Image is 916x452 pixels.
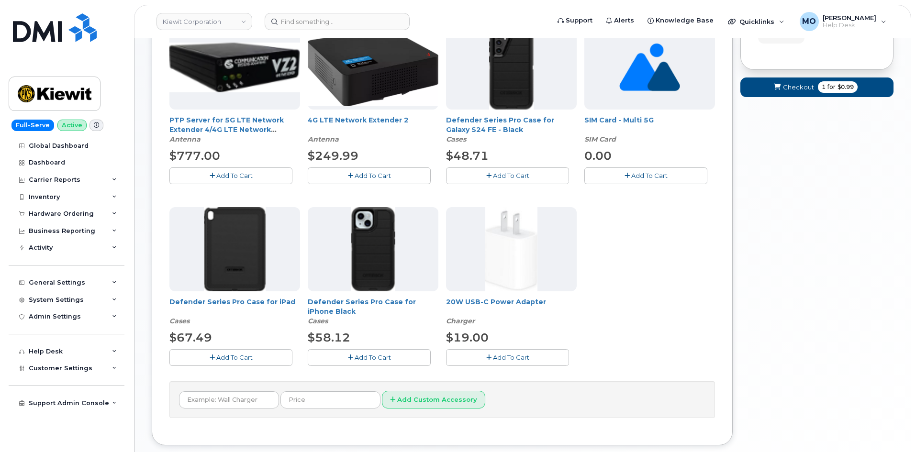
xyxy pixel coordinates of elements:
a: Support [551,11,599,30]
a: Defender Series Pro Case for iPad [169,298,295,306]
span: for [826,83,838,91]
span: Add To Cart [216,353,253,361]
span: Alerts [614,16,634,25]
em: Cases [446,135,466,143]
a: Defender Series Pro Case for Galaxy S24 FE - Black [446,116,554,134]
span: Add To Cart [355,172,391,179]
div: Defender Series Pro Case for iPhone Black [308,297,438,326]
a: SIM Card - Multi 5G [584,116,654,124]
a: Alerts [599,11,641,30]
span: Support [566,16,592,25]
button: Add To Cart [584,167,707,184]
span: Knowledge Base [656,16,714,25]
img: 4glte_extender.png [308,29,438,106]
iframe: Messenger Launcher [874,410,909,445]
div: 20W USB-C Power Adapter [446,297,577,326]
a: Defender Series Pro Case for iPhone Black [308,298,416,316]
input: Price [280,391,380,408]
div: Defender Series Pro Case for iPad [169,297,300,326]
button: Checkout 1 for $0.99 [740,77,894,97]
img: no_image_found-2caef05468ed5679b831cfe6fc140e25e0c280774317ffc20a367ab7fd17291e.png [619,25,680,110]
span: Add To Cart [216,172,253,179]
span: $249.99 [308,149,358,163]
img: apple20w.jpg [485,207,537,291]
a: PTP Server for 5G LTE Network Extender 4/4G LTE Network Extender 3 [169,116,284,143]
a: 4G LTE Network Extender 2 [308,116,409,124]
div: Mark Oyekunie [793,12,893,31]
div: Defender Series Pro Case for Galaxy S24 FE - Black [446,115,577,144]
span: MO [802,16,816,27]
div: SIM Card - Multi 5G [584,115,715,144]
span: $777.00 [169,149,220,163]
button: Add To Cart [308,167,431,184]
em: SIM Card [584,135,616,143]
span: $67.49 [169,331,212,344]
a: Kiewit Corporation [156,13,252,30]
img: defenders23fe.png [489,25,533,110]
button: Add To Cart [169,167,292,184]
div: Quicklinks [721,12,791,31]
button: Add To Cart [446,349,569,366]
img: defenderiphone14.png [351,207,396,291]
button: Add To Cart [169,349,292,366]
input: Example: Wall Charger [179,391,279,408]
button: Add To Cart [308,349,431,366]
span: Checkout [783,83,814,92]
span: 1 [822,83,826,91]
span: 0.00 [584,149,612,163]
em: Charger [446,317,475,325]
a: Knowledge Base [641,11,720,30]
img: Casa_Sysem.png [169,43,300,92]
div: 4G LTE Network Extender 2 [308,115,438,144]
span: Add To Cart [493,172,529,179]
em: Antenna [169,135,201,143]
input: Find something... [265,13,410,30]
span: $58.12 [308,331,350,344]
button: Add To Cart [446,167,569,184]
span: Add To Cart [631,172,668,179]
span: Add To Cart [355,353,391,361]
img: defenderipad10thgen.png [204,207,266,291]
span: $0.99 [838,83,854,91]
span: Add To Cart [493,353,529,361]
button: Add Custom Accessory [382,391,485,408]
span: [PERSON_NAME] [823,14,876,22]
em: Cases [169,317,190,325]
span: $19.00 [446,331,489,344]
span: Quicklinks [739,18,774,25]
em: Cases [308,317,328,325]
div: PTP Server for 5G LTE Network Extender 4/4G LTE Network Extender 3 [169,115,300,144]
span: $48.71 [446,149,489,163]
a: 20W USB-C Power Adapter [446,298,546,306]
span: Help Desk [823,22,876,29]
em: Antenna [308,135,339,143]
